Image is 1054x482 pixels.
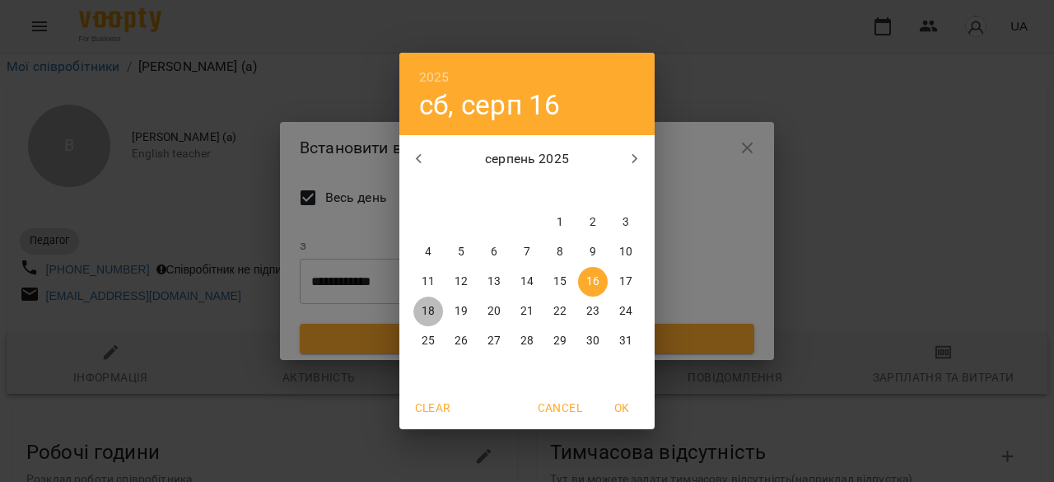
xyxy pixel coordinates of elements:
p: 7 [524,244,530,260]
button: 24 [611,297,641,326]
p: 28 [520,333,534,349]
span: чт [512,183,542,199]
button: 19 [446,297,476,326]
button: 16 [578,267,608,297]
button: 2025 [419,66,450,89]
p: 21 [520,303,534,320]
button: 7 [512,237,542,267]
span: OK [602,398,641,418]
button: 29 [545,326,575,356]
button: Cancel [531,393,589,423]
p: 5 [458,244,464,260]
p: 22 [553,303,567,320]
p: 31 [619,333,632,349]
p: 20 [487,303,501,320]
span: Cancel [538,398,582,418]
button: 30 [578,326,608,356]
button: 23 [578,297,608,326]
button: 14 [512,267,542,297]
span: пт [545,183,575,199]
button: 4 [413,237,443,267]
button: 9 [578,237,608,267]
p: 3 [623,214,629,231]
p: 24 [619,303,632,320]
button: 3 [611,208,641,237]
p: 13 [487,274,501,290]
p: 8 [557,244,563,260]
button: 31 [611,326,641,356]
button: сб, серп 16 [419,88,561,122]
p: 25 [422,333,435,349]
button: 10 [611,237,641,267]
span: пн [413,183,443,199]
button: 21 [512,297,542,326]
button: 12 [446,267,476,297]
span: вт [446,183,476,199]
p: 11 [422,274,435,290]
button: 8 [545,237,575,267]
p: 29 [553,333,567,349]
button: 6 [479,237,509,267]
p: 4 [425,244,431,260]
span: ср [479,183,509,199]
p: 2 [590,214,596,231]
button: 15 [545,267,575,297]
button: 22 [545,297,575,326]
p: 12 [455,274,468,290]
p: 15 [553,274,567,290]
p: 6 [491,244,497,260]
span: нд [611,183,641,199]
p: 26 [455,333,468,349]
button: 18 [413,297,443,326]
p: 1 [557,214,563,231]
p: 14 [520,274,534,290]
p: 19 [455,303,468,320]
button: 2 [578,208,608,237]
button: 26 [446,326,476,356]
p: 23 [586,303,599,320]
p: 18 [422,303,435,320]
button: 28 [512,326,542,356]
p: 10 [619,244,632,260]
span: Clear [413,398,452,418]
span: сб [578,183,608,199]
p: 9 [590,244,596,260]
p: 30 [586,333,599,349]
button: 5 [446,237,476,267]
p: 16 [586,274,599,290]
button: 27 [479,326,509,356]
button: 17 [611,267,641,297]
p: 27 [487,333,501,349]
button: OK [595,393,648,423]
button: 11 [413,267,443,297]
p: 17 [619,274,632,290]
button: 1 [545,208,575,237]
p: серпень 2025 [439,149,616,169]
button: 20 [479,297,509,326]
button: 13 [479,267,509,297]
button: Clear [406,393,459,423]
button: 25 [413,326,443,356]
